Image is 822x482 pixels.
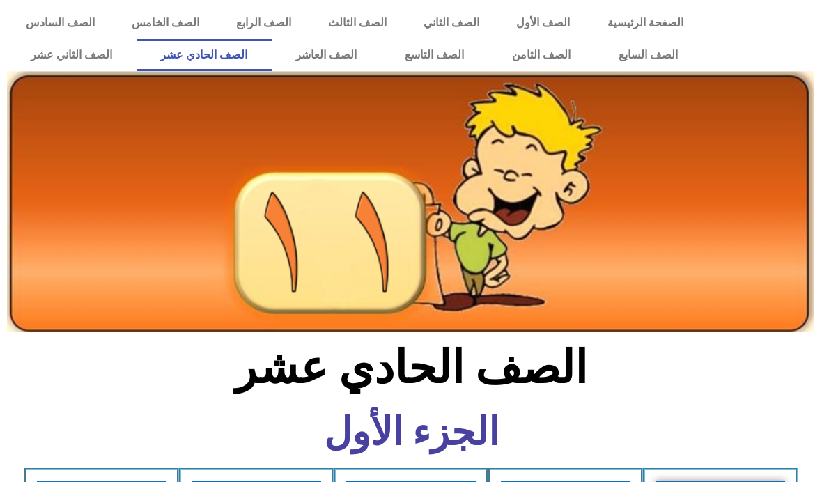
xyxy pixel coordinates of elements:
[181,413,642,451] h6: الجزء الأول
[113,7,217,39] a: الصف الخامس
[405,7,498,39] a: الصف الثاني
[7,39,137,71] a: الصف الثاني عشر
[217,7,309,39] a: الصف الرابع
[594,39,701,71] a: الصف السابع
[272,39,381,71] a: الصف العاشر
[498,7,589,39] a: الصف الأول
[309,7,405,39] a: الصف الثالث
[488,39,594,71] a: الصف الثامن
[7,7,113,39] a: الصف السادس
[137,39,272,71] a: الصف الحادي عشر
[589,7,701,39] a: الصفحة الرئيسية
[181,341,642,395] h2: الصف الحادي عشر
[381,39,488,71] a: الصف التاسع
